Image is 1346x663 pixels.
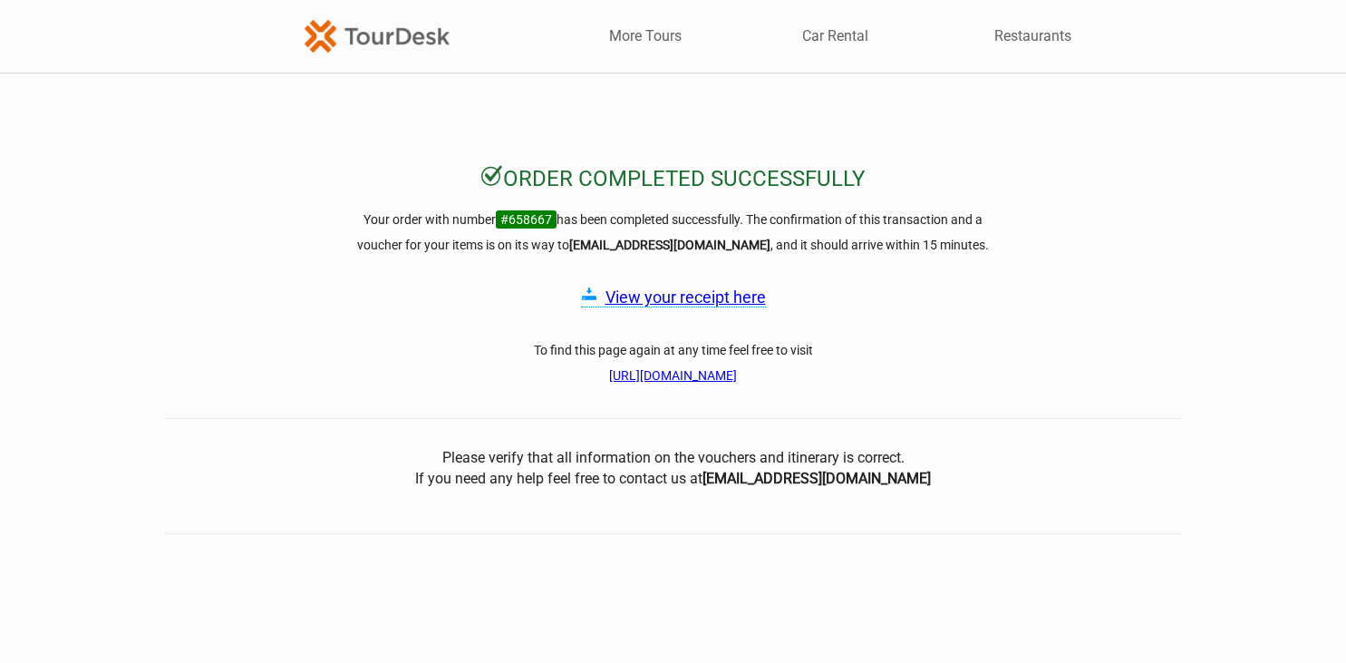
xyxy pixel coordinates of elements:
[496,210,557,229] span: #658667
[305,20,450,52] img: TourDesk-logo-td-orange-v1.png
[802,26,868,46] a: Car Rental
[702,470,931,487] b: [EMAIL_ADDRESS][DOMAIN_NAME]
[347,337,1000,388] h3: To find this page again at any time feel free to visit
[994,26,1071,46] a: Restaurants
[609,26,682,46] a: More Tours
[605,288,766,307] a: View your receipt here
[609,368,737,383] a: [URL][DOMAIN_NAME]
[569,238,770,252] strong: [EMAIL_ADDRESS][DOMAIN_NAME]
[347,207,1000,258] h3: Your order with number has been completed successfully. The confirmation of this transaction and ...
[166,448,1181,489] center: Please verify that all information on the vouchers and itinerary is correct. If you need any help...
